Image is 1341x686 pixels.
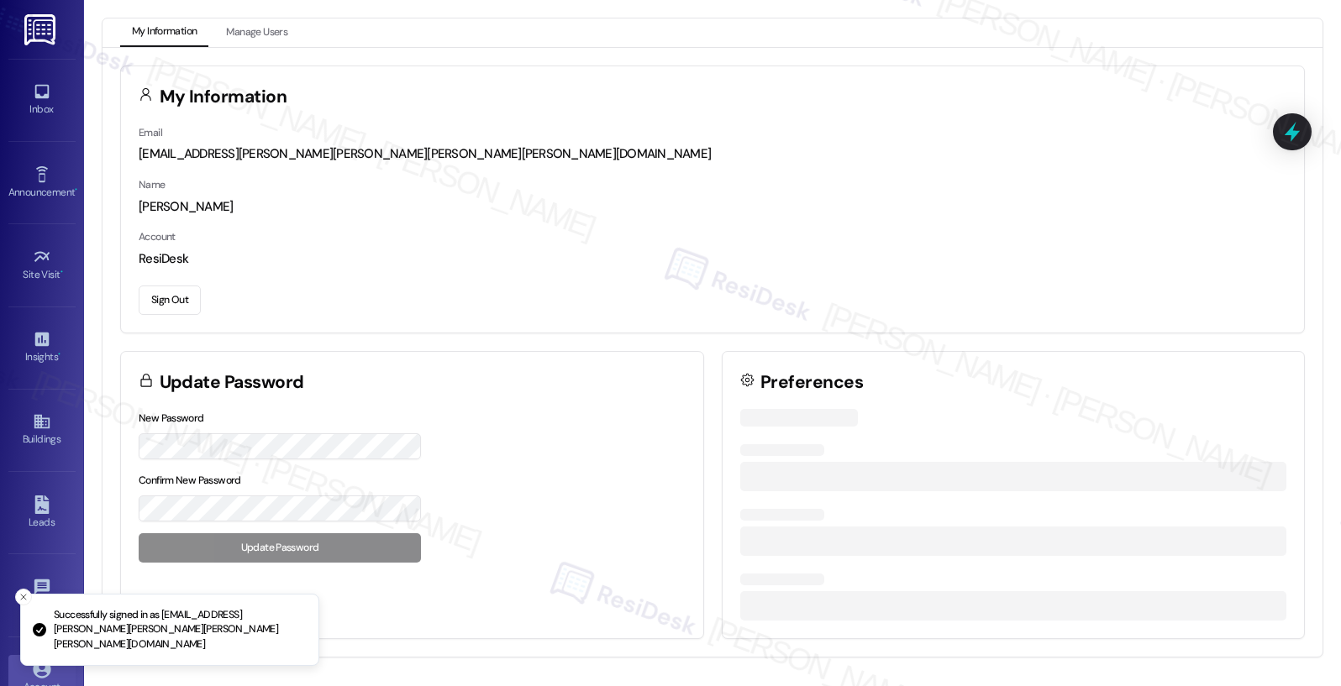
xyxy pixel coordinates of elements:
button: My Information [120,18,208,47]
label: New Password [139,411,204,425]
h3: My Information [160,88,287,106]
a: Site Visit • [8,243,76,288]
p: Successfully signed in as [EMAIL_ADDRESS][PERSON_NAME][PERSON_NAME][PERSON_NAME][PERSON_NAME][DOM... [54,608,305,652]
label: Name [139,178,166,191]
label: Email [139,126,162,139]
label: Account [139,230,176,244]
a: Insights • [8,325,76,370]
div: [PERSON_NAME] [139,198,1286,216]
button: Sign Out [139,285,201,315]
span: • [60,266,63,278]
a: Inbox [8,77,76,123]
div: ResiDesk [139,250,1286,268]
h3: Preferences [760,374,863,391]
div: [EMAIL_ADDRESS][PERSON_NAME][PERSON_NAME][PERSON_NAME][PERSON_NAME][DOMAIN_NAME] [139,145,1286,163]
h3: Update Password [160,374,304,391]
span: • [75,184,77,196]
button: Close toast [15,589,32,605]
button: Manage Users [214,18,299,47]
span: • [58,348,60,360]
img: ResiDesk Logo [24,14,59,45]
a: Buildings [8,407,76,453]
a: Leads [8,490,76,536]
a: Templates • [8,573,76,618]
label: Confirm New Password [139,474,241,487]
